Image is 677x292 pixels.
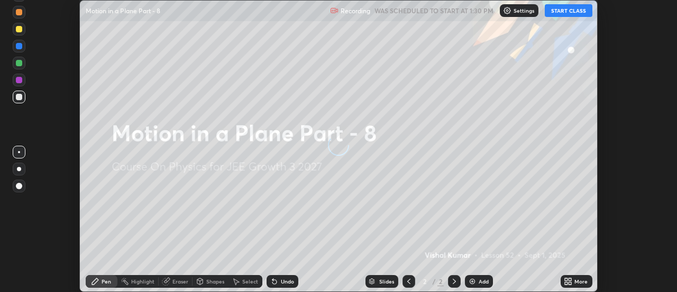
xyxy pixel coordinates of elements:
div: Shapes [206,279,224,284]
div: Add [479,279,489,284]
div: Pen [102,279,111,284]
p: Motion in a Plane Part - 8 [86,6,160,15]
div: More [574,279,588,284]
div: Slides [379,279,394,284]
p: Recording [341,7,370,15]
div: Highlight [131,279,154,284]
div: Eraser [172,279,188,284]
div: 2 [419,278,430,285]
img: recording.375f2c34.svg [330,6,338,15]
img: class-settings-icons [503,6,511,15]
div: / [432,278,435,285]
p: Settings [514,8,534,13]
h5: WAS SCHEDULED TO START AT 1:30 PM [374,6,493,15]
div: Undo [281,279,294,284]
button: START CLASS [545,4,592,17]
div: Select [242,279,258,284]
div: 2 [437,277,444,286]
img: add-slide-button [468,277,477,286]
